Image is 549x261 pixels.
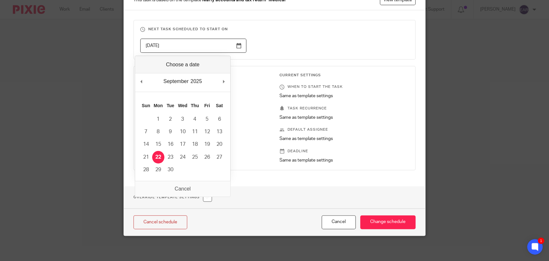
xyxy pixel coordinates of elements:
[133,193,212,202] h1: Override Template Settings
[201,113,213,126] button: 5
[140,39,246,53] input: Use the arrow keys to pick a date
[164,126,177,138] button: 9
[164,151,177,163] button: 23
[191,103,199,108] abbr: Thursday
[164,113,177,126] button: 2
[360,215,416,229] input: Change schedule
[213,126,225,138] button: 13
[154,103,163,108] abbr: Monday
[201,138,213,151] button: 19
[279,106,409,111] p: Task recurrence
[189,77,203,86] div: 2025
[140,151,152,163] button: 21
[152,163,164,176] button: 29
[140,27,409,32] h3: Next task scheduled to start on
[178,103,187,108] abbr: Wednesday
[221,77,227,86] button: Next Month
[279,157,409,163] p: Same as template settings
[164,138,177,151] button: 16
[201,126,213,138] button: 12
[189,113,201,126] button: 4
[279,73,409,78] h3: Current Settings
[189,126,201,138] button: 11
[162,77,189,86] div: September
[216,103,223,108] abbr: Saturday
[213,138,225,151] button: 20
[279,127,409,132] p: Default assignee
[322,215,356,229] button: Cancel
[189,138,201,151] button: 18
[140,163,152,176] button: 28
[140,126,152,138] button: 7
[152,126,164,138] button: 8
[201,151,213,163] button: 26
[164,163,177,176] button: 30
[279,135,409,142] p: Same as template settings
[142,103,150,108] abbr: Sunday
[167,103,174,108] abbr: Tuesday
[204,103,210,108] abbr: Friday
[279,114,409,121] p: Same as template settings
[177,113,189,126] button: 3
[152,113,164,126] button: 1
[133,215,187,229] a: Cancel schedule
[177,138,189,151] button: 17
[189,151,201,163] button: 25
[213,113,225,126] button: 6
[138,77,145,86] button: Previous Month
[152,151,164,163] button: 22
[279,93,409,99] p: Same as template settings
[213,151,225,163] button: 27
[279,149,409,154] p: Deadline
[279,84,409,89] p: When to start the task
[140,138,152,151] button: 14
[177,126,189,138] button: 10
[177,151,189,163] button: 24
[538,238,544,244] div: 1
[152,138,164,151] button: 15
